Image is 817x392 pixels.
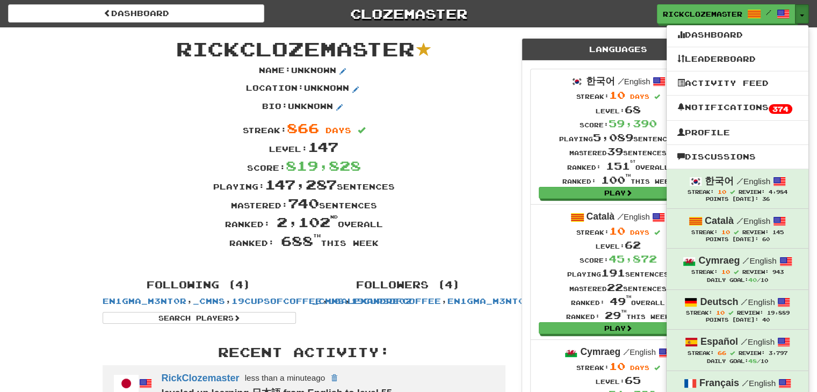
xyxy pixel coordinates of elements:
[742,229,769,235] span: Review:
[593,132,633,143] span: 5,089
[617,213,650,221] small: English
[566,238,670,252] div: Level:
[601,267,625,279] span: 191
[606,160,635,172] span: 151
[609,225,625,237] span: 10
[610,295,631,307] span: 49
[95,274,304,324] div: , , ,
[677,357,798,365] div: Daily Goal: /10
[742,269,769,275] span: Review:
[566,224,670,238] div: Streak:
[601,174,631,186] span: 100
[730,351,735,355] span: Streak includes today.
[103,345,505,359] h3: Recent Activity:
[630,229,649,236] span: days
[95,175,514,194] div: Playing: sentences
[736,176,743,186] span: /
[667,290,808,329] a: Deutsch /English Streak: 10 Review: 19,889 Points [DATE]: 40
[559,159,677,173] div: Ranked: overall
[667,100,808,115] a: Notifications374
[688,350,714,356] span: Streak:
[580,346,620,357] strong: Cymraeg
[766,9,771,16] span: /
[721,229,730,235] span: 10
[657,4,796,24] a: RickClozemaster /
[246,83,362,96] p: Location : Unknown
[667,150,808,164] a: Discussions
[609,89,625,101] span: 10
[700,336,738,347] strong: Español
[667,76,808,90] a: Activity Feed
[559,130,677,144] div: Playing sentences
[176,37,415,60] span: RickClozemaster
[265,176,337,192] span: 147,287
[103,280,296,291] h4: Following (4)
[609,253,657,265] span: 45,872
[742,378,749,388] span: /
[566,308,670,322] div: Ranked: this week
[281,233,321,249] span: 688
[677,196,798,203] div: Points [DATE]: 36
[769,104,792,114] span: 374
[618,76,624,86] span: /
[313,233,321,238] sup: th
[654,94,660,100] span: Streak includes today.
[232,296,322,306] a: 19cupsofcoffee
[718,188,726,195] span: 10
[685,310,712,316] span: Streak:
[305,256,341,266] iframe: fb:share_button Facebook Social Plugin
[772,269,784,275] span: 943
[586,76,615,86] strong: 한국어
[566,373,670,387] div: Level:
[677,236,798,243] div: Points [DATE]: 60
[609,118,657,129] span: 59,390
[715,309,724,316] span: 10
[630,159,635,163] sup: st
[95,119,514,137] div: Streak:
[718,350,726,356] span: 66
[95,137,514,156] div: Level:
[630,93,649,100] span: days
[769,189,787,195] span: 4,984
[741,337,748,346] span: /
[351,296,441,306] a: 19cupsofcoffee
[566,280,670,294] div: Mastered sentences
[691,269,718,275] span: Streak:
[700,296,738,307] strong: Deutsch
[95,156,514,175] div: Score:
[741,297,748,307] span: /
[736,216,743,226] span: /
[277,214,338,230] span: 2,102
[728,310,733,315] span: Streak includes today.
[607,146,623,157] span: 39
[621,309,626,313] sup: th
[522,39,714,61] div: Languages
[103,296,186,306] a: En1gma_M3nt0r
[739,189,765,195] span: Review:
[625,374,641,386] span: 65
[326,126,351,135] span: days
[193,296,225,306] a: _cmns
[559,88,677,102] div: Streak:
[667,52,808,66] a: Leaderboard
[623,347,630,357] span: /
[559,103,677,117] div: Level:
[741,337,775,346] small: English
[667,249,808,289] a: Cymraeg /English Streak: 10 Review: 943 Daily Goal:40/10
[605,309,626,321] span: 29
[8,4,264,23] a: Dashboard
[288,195,319,211] span: 740
[626,295,631,299] sup: th
[705,176,734,186] strong: 한국어
[736,310,763,316] span: Review:
[312,296,344,306] a: _cmns
[667,209,808,248] a: Català /English Streak: 10 Review: 145 Points [DATE]: 60
[742,256,776,265] small: English
[559,144,677,158] div: Mastered sentences
[734,230,739,235] span: Streak includes today.
[667,330,808,370] a: Español /English Streak: 66 Review: 3,797 Daily Goal:48/10
[677,317,798,324] div: Points [DATE]: 40
[663,9,742,19] span: RickClozemaster
[566,266,670,280] div: Playing sentences
[623,348,656,357] small: English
